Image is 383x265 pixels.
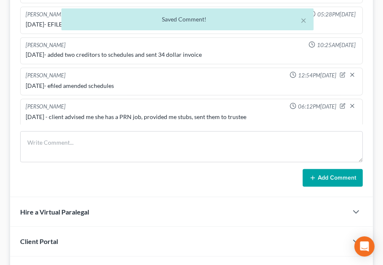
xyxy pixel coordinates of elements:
[20,208,89,216] span: Hire a Virtual Paralegal
[26,113,357,121] div: [DATE] - client advised me she has a PRN job, provided me stubs, sent them to trustee
[301,15,307,25] button: ×
[26,82,357,90] div: [DATE]- efiled amended schedules
[26,103,66,111] div: [PERSON_NAME]
[303,169,363,187] button: Add Comment
[26,72,66,80] div: [PERSON_NAME]
[20,237,58,245] span: Client Portal
[68,15,307,24] div: Saved Comment!
[26,41,66,49] div: [PERSON_NAME]
[317,41,356,49] span: 10:25AM[DATE]
[298,103,336,111] span: 06:12PM[DATE]
[354,236,375,257] div: Open Intercom Messenger
[298,72,336,79] span: 12:54PM[DATE]
[26,50,357,59] div: [DATE]- added two creditors to schedules and sent 34 dollar invoice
